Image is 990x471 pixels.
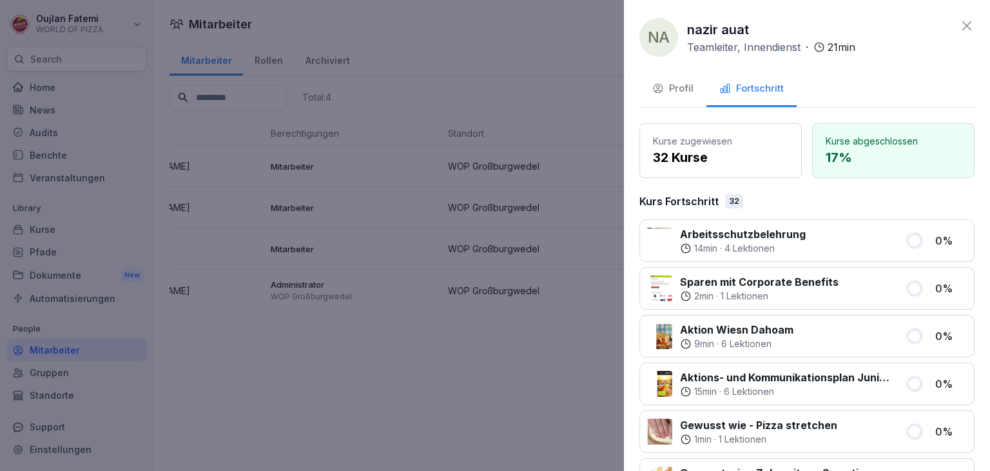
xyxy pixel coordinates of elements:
p: 1 Lektionen [721,290,768,303]
p: 1 min [694,433,712,446]
div: na [639,18,678,57]
p: 14 min [694,242,717,255]
div: · [680,242,806,255]
p: 0 % [935,328,967,344]
p: 17 % [826,148,961,167]
p: Sparen mit Corporate Benefits [680,274,839,290]
p: 4 Lektionen [724,242,775,255]
p: Arbeitsschutzbelehrung [680,226,806,242]
p: Teamleiter, Innendienst [687,39,801,55]
p: Kurse abgeschlossen [826,134,961,148]
p: 15 min [694,385,717,398]
div: · [680,337,793,350]
p: 0 % [935,281,967,296]
p: Kurse zugewiesen [653,134,788,148]
p: 9 min [694,337,714,350]
div: Fortschritt [719,81,784,96]
div: · [680,290,839,303]
div: · [680,433,837,446]
p: Aktions- und Kommunikationsplan Juni bis August [680,370,889,385]
p: 6 Lektionen [721,337,772,350]
p: 0 % [935,376,967,392]
p: Gewusst wie - Pizza stretchen [680,417,837,433]
p: 1 Lektionen [719,433,766,446]
div: · [687,39,855,55]
p: 0 % [935,233,967,248]
p: Aktion Wiesn Dahoam [680,322,793,337]
p: 32 Kurse [653,148,788,167]
p: Kurs Fortschritt [639,194,719,209]
div: · [680,385,889,398]
button: Fortschritt [706,72,797,107]
p: 6 Lektionen [724,385,774,398]
div: 32 [725,194,743,208]
div: Profil [652,81,694,96]
p: 2 min [694,290,713,303]
p: nazir auat [687,20,749,39]
button: Profil [639,72,706,107]
p: 21 min [828,39,855,55]
p: 0 % [935,424,967,439]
